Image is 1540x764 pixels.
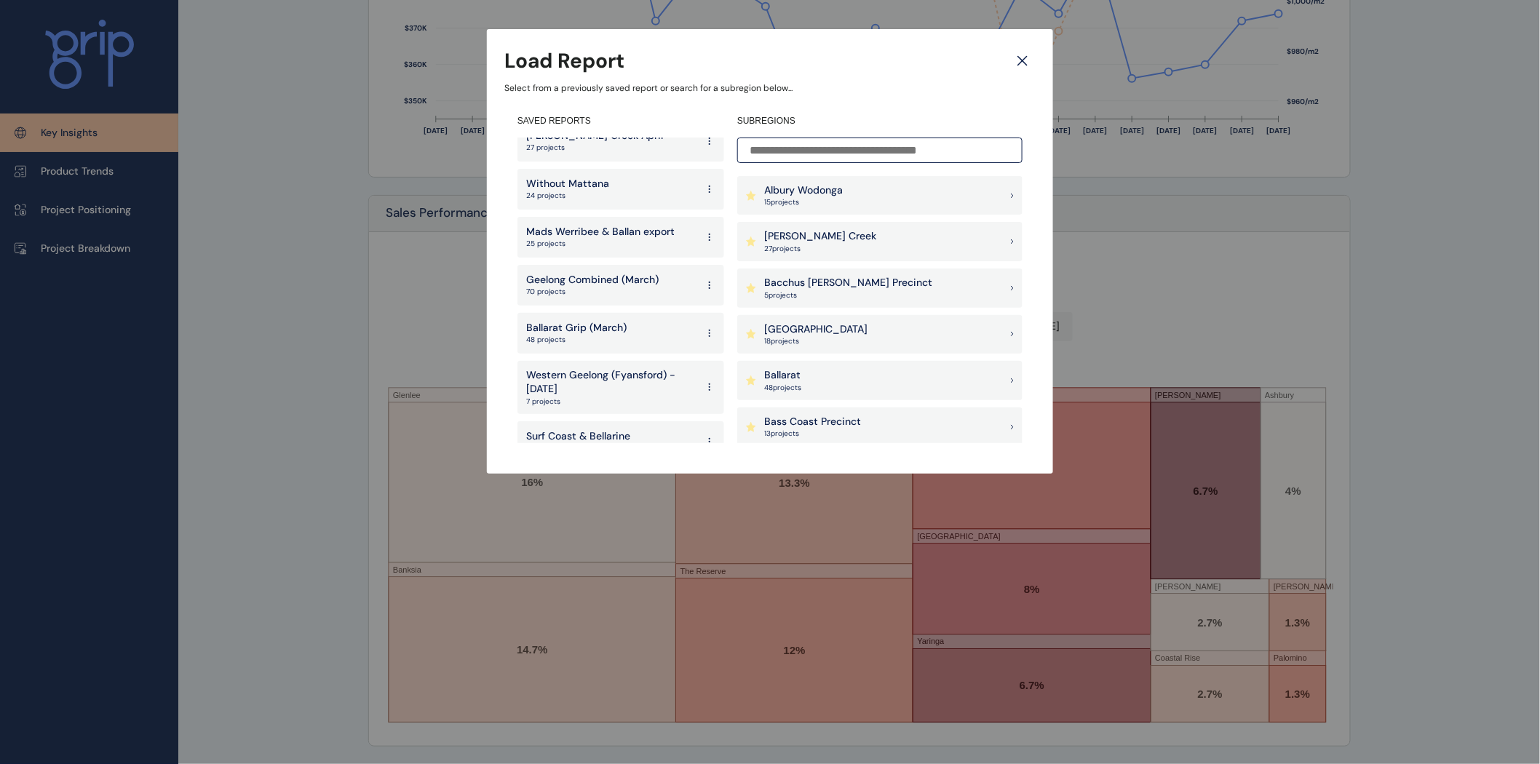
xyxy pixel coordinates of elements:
h3: Load Report [504,47,624,75]
h4: SUBREGIONS [737,115,1023,127]
p: [GEOGRAPHIC_DATA] [764,322,868,337]
p: 5 project s [764,290,932,301]
p: Without Mattana [526,177,609,191]
p: 27 projects [526,143,663,153]
p: 27 project s [764,244,876,254]
p: Bacchus [PERSON_NAME] Precinct [764,276,932,290]
p: Mads Werribee & Ballan export [526,225,675,239]
h4: SAVED REPORTS [517,115,724,127]
p: [PERSON_NAME] Creek [764,229,876,244]
p: 15 project s [764,197,843,207]
p: 13 project s [764,429,861,439]
p: Ballarat Grip (March) [526,321,627,335]
p: Geelong Combined (March) [526,273,659,287]
p: Bass Coast Precinct [764,415,861,429]
p: 70 projects [526,287,659,297]
p: Western Geelong (Fyansford) - [DATE] [526,368,696,397]
p: 18 project s [764,336,868,346]
p: 25 projects [526,239,675,249]
p: Ballarat [764,368,801,383]
p: 7 projects [526,397,696,407]
p: 48 project s [764,383,801,393]
p: Albury Wodonga [764,183,843,198]
p: Select from a previously saved report or search for a subregion below... [504,82,1036,95]
p: 48 projects [526,335,627,345]
p: 24 projects [526,191,609,201]
p: Surf Coast & Bellarine [526,429,630,444]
